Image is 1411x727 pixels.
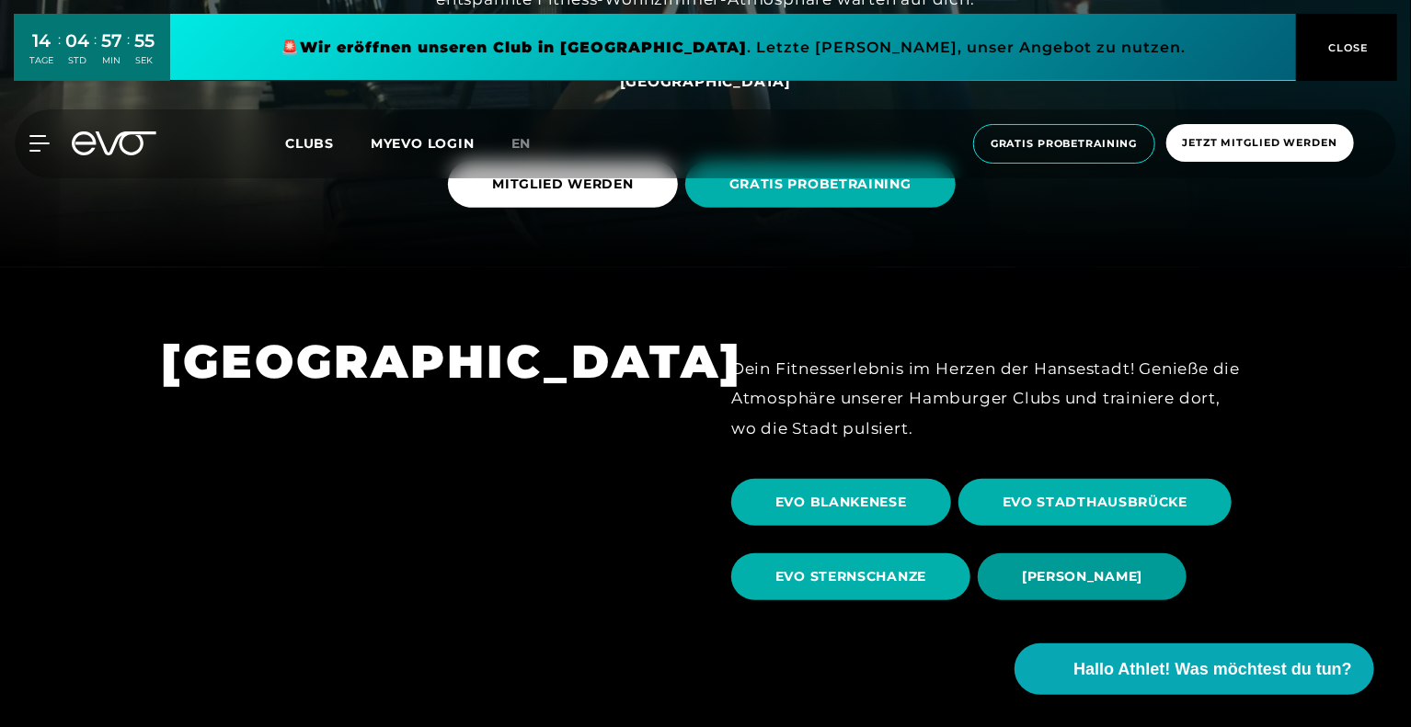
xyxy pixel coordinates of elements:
[285,134,371,152] a: Clubs
[1161,124,1359,164] a: Jetzt Mitglied werden
[134,28,155,54] div: 55
[65,54,89,67] div: STD
[731,354,1250,443] div: Dein Fitnesserlebnis im Herzen der Hansestadt! Genieße die Atmosphäre unserer Hamburger Clubs und...
[29,28,53,54] div: 14
[65,28,89,54] div: 04
[58,29,61,78] div: :
[958,465,1239,540] a: EVO STADTHAUSBRÜCKE
[127,29,130,78] div: :
[29,54,53,67] div: TAGE
[731,465,958,540] a: EVO BLANKENESE
[134,54,155,67] div: SEK
[968,124,1161,164] a: Gratis Probetraining
[1325,40,1370,56] span: CLOSE
[511,133,554,154] a: en
[101,28,122,54] div: 57
[731,540,978,614] a: EVO STERNSCHANZE
[1296,14,1397,81] button: CLOSE
[511,135,532,152] span: en
[285,135,334,152] span: Clubs
[94,29,97,78] div: :
[1003,493,1187,512] span: EVO STADTHAUSBRÜCKE
[775,567,926,586] span: EVO STERNSCHANZE
[1073,657,1352,682] span: Hallo Athlet! Was möchtest du tun?
[775,493,907,512] span: EVO BLANKENESE
[1183,135,1337,151] span: Jetzt Mitglied werden
[1015,643,1374,695] button: Hallo Athlet! Was möchtest du tun?
[371,135,475,152] a: MYEVO LOGIN
[1022,567,1142,586] span: [PERSON_NAME]
[991,136,1138,152] span: Gratis Probetraining
[101,54,122,67] div: MIN
[161,332,680,392] h1: [GEOGRAPHIC_DATA]
[978,540,1194,614] a: [PERSON_NAME]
